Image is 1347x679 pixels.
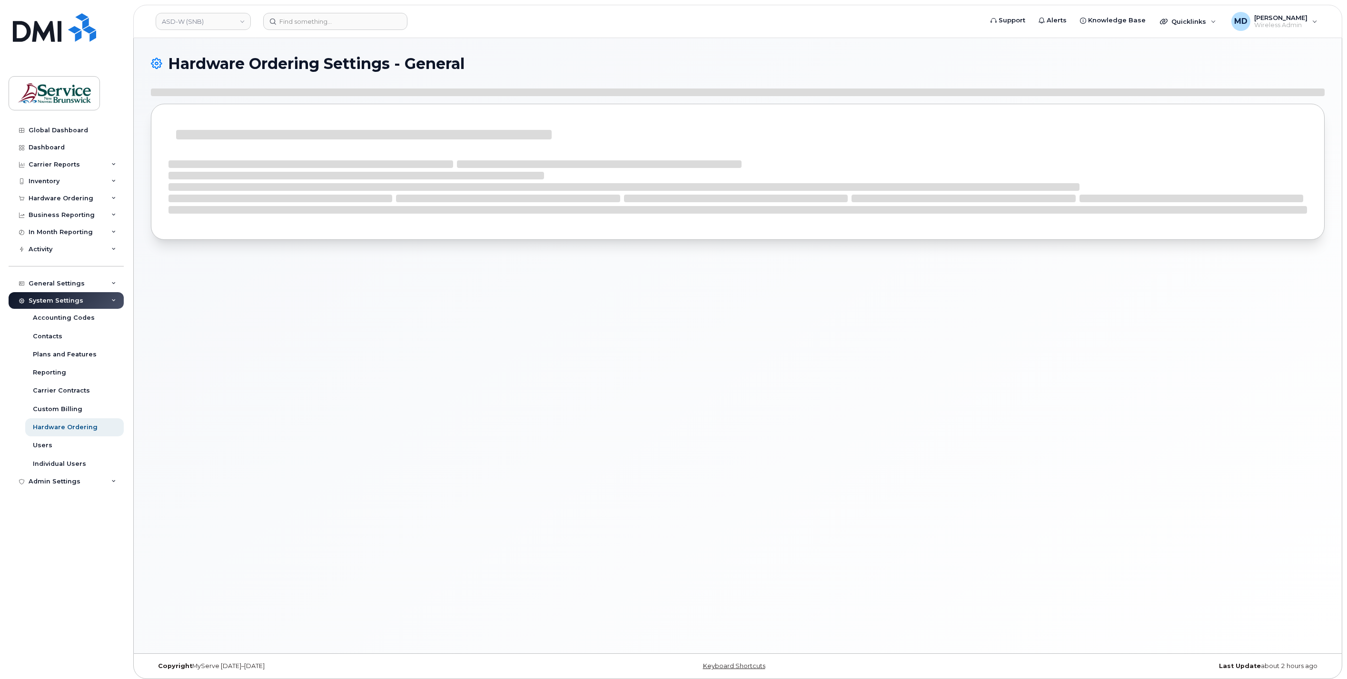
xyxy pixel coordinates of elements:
strong: Copyright [158,662,192,669]
strong: Last Update [1219,662,1261,669]
div: about 2 hours ago [933,662,1325,670]
div: MyServe [DATE]–[DATE] [151,662,542,670]
a: Keyboard Shortcuts [703,662,765,669]
h1: Hardware Ordering Settings - General [151,55,1325,72]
